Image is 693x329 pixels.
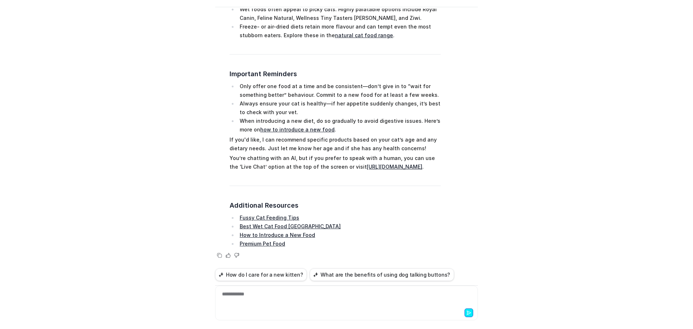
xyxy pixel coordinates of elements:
[230,154,441,171] p: You’re chatting with an AI, but if you prefer to speak with a human, you can use the ‘Live Chat’ ...
[335,32,393,38] a: natural cat food range
[230,135,441,153] p: If you'd like, I can recommend specific products based on your cat’s age and any dietary needs. J...
[367,164,422,170] a: [URL][DOMAIN_NAME]
[240,215,299,221] a: Fussy Cat Feeding Tips
[240,223,341,229] a: Best Wet Cat Food [GEOGRAPHIC_DATA]
[260,126,335,133] a: how to introduce a new food
[237,22,441,40] li: Freeze- or air-dried diets retain more flavour and can tempt even the most stubborn eaters. Explo...
[237,82,441,99] li: Only offer one food at a time and be consistent—don’t give in to “wait for something better” beha...
[237,5,441,22] li: Wet foods often appeal to picky cats. Highly palatable options include Royal Canin, Feline Natura...
[230,69,441,79] h3: Important Reminders
[215,268,307,281] button: How do I care for a new kitten?
[240,232,315,238] a: How to Introduce a New Food
[310,268,454,281] button: What are the benefits of using dog talking buttons?
[240,241,285,247] a: Premium Pet Food
[230,200,441,211] h3: Additional Resources
[237,117,441,134] li: When introducing a new diet, do so gradually to avoid digestive issues. Here’s more on .
[237,99,441,117] li: Always ensure your cat is healthy—if her appetite suddenly changes, it’s best to check with your ...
